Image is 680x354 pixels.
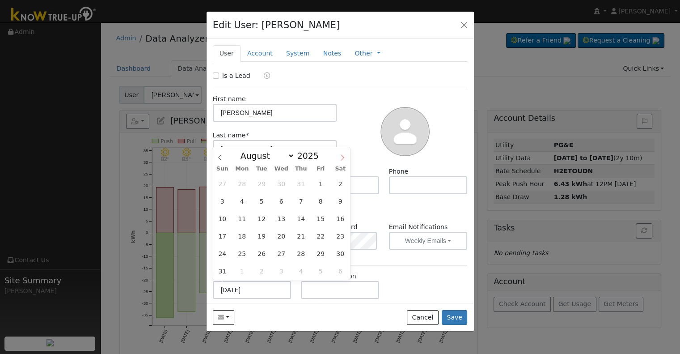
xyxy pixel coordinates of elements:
[355,49,372,58] a: Other
[332,210,349,227] span: August 16, 2025
[214,175,231,192] span: July 27, 2025
[233,175,251,192] span: July 28, 2025
[292,262,310,280] span: September 4, 2025
[233,227,251,245] span: August 18, 2025
[271,166,291,172] span: Wed
[214,262,231,280] span: August 31, 2025
[389,167,409,176] label: Phone
[292,227,310,245] span: August 21, 2025
[312,192,329,210] span: August 8, 2025
[312,175,329,192] span: August 1, 2025
[214,210,231,227] span: August 10, 2025
[233,192,251,210] span: August 4, 2025
[252,166,271,172] span: Tue
[245,132,249,139] span: Required
[213,310,235,325] button: suebeetle2004@yahoo.com
[389,222,468,232] label: Email Notifications
[407,310,439,325] button: Cancel
[214,245,231,262] span: August 24, 2025
[330,166,350,172] span: Sat
[253,227,270,245] span: August 19, 2025
[214,192,231,210] span: August 3, 2025
[332,227,349,245] span: August 23, 2025
[312,262,329,280] span: September 5, 2025
[312,210,329,227] span: August 15, 2025
[442,310,468,325] button: Save
[213,131,249,140] label: Last name
[332,175,349,192] span: August 2, 2025
[292,175,310,192] span: July 31, 2025
[389,232,468,250] button: Weekly Emails
[213,94,246,104] label: First name
[279,45,317,62] a: System
[332,192,349,210] span: August 9, 2025
[233,262,251,280] span: September 1, 2025
[214,227,231,245] span: August 17, 2025
[273,192,290,210] span: August 6, 2025
[222,71,250,81] label: Is a Lead
[273,262,290,280] span: September 3, 2025
[316,45,348,62] a: Notes
[311,166,330,172] span: Fri
[292,210,310,227] span: August 14, 2025
[312,245,329,262] span: August 29, 2025
[232,166,252,172] span: Mon
[292,192,310,210] span: August 7, 2025
[273,245,290,262] span: August 27, 2025
[295,151,327,161] input: Year
[332,245,349,262] span: August 30, 2025
[273,210,290,227] span: August 13, 2025
[253,210,270,227] span: August 12, 2025
[332,262,349,280] span: September 6, 2025
[212,166,232,172] span: Sun
[312,227,329,245] span: August 22, 2025
[292,245,310,262] span: August 28, 2025
[253,245,270,262] span: August 26, 2025
[253,262,270,280] span: September 2, 2025
[273,175,290,192] span: July 30, 2025
[213,45,241,62] a: User
[236,150,295,161] select: Month
[213,73,219,79] input: Is a Lead
[257,71,270,81] a: Lead
[213,18,340,32] h4: Edit User: [PERSON_NAME]
[241,45,279,62] a: Account
[233,245,251,262] span: August 25, 2025
[291,166,311,172] span: Thu
[253,175,270,192] span: July 29, 2025
[273,227,290,245] span: August 20, 2025
[233,210,251,227] span: August 11, 2025
[253,192,270,210] span: August 5, 2025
